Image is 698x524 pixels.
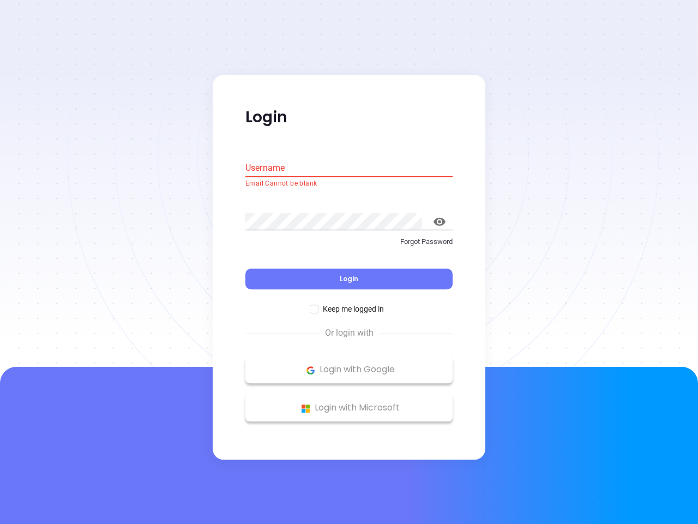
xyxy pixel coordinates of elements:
p: Login [245,108,453,127]
span: Login [340,275,358,284]
button: Microsoft Logo Login with Microsoft [245,395,453,422]
button: toggle password visibility [426,209,453,235]
p: Email Cannot be blank [245,178,453,189]
img: Microsoft Logo [299,402,312,415]
p: Login with Microsoft [251,400,447,416]
span: Or login with [320,327,379,340]
p: Login with Google [251,362,447,378]
a: Forgot Password [245,236,453,256]
img: Google Logo [304,364,317,377]
button: Login [245,269,453,290]
button: Google Logo Login with Google [245,356,453,384]
p: Forgot Password [245,236,453,247]
span: Keep me logged in [318,303,388,315]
